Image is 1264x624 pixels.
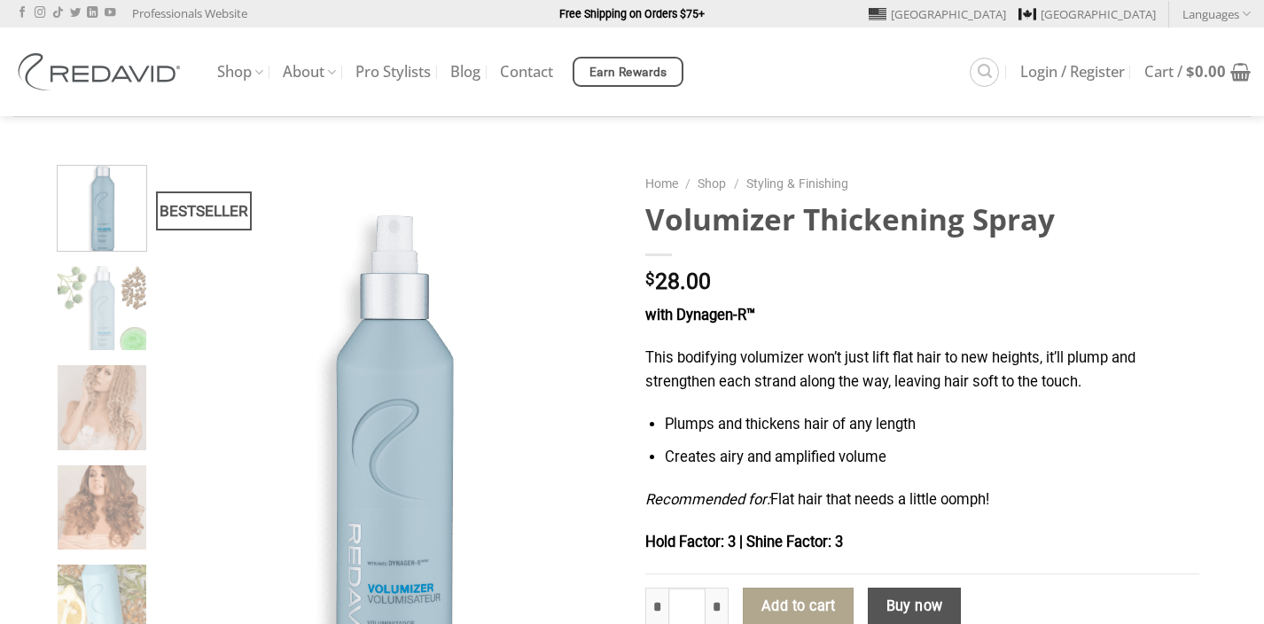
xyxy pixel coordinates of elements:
img: REDAVID Volumizer Thickening Spray 1 [58,266,147,355]
a: Home [645,176,678,191]
strong: with Dynagen-R™ [645,307,755,324]
span: / [734,176,739,191]
span: Login / Register [1020,65,1125,79]
li: Creates airy and amplified volume [665,446,1199,470]
a: Blog [450,56,480,88]
li: Plumps and thickens hair of any length [665,413,1199,437]
span: Earn Rewards [589,63,667,82]
span: Cart / [1144,65,1226,79]
a: Follow on LinkedIn [87,7,98,19]
a: Cart / $0.00 [1144,52,1251,91]
span: / [685,176,691,191]
a: Login / Register [1020,56,1125,88]
span: $ [1186,61,1195,82]
img: REDAVID Volumizer Thickening Spray - 1 1 [58,161,147,251]
a: Shop [217,55,263,90]
a: [GEOGRAPHIC_DATA] [1018,1,1156,27]
a: About [283,55,336,90]
h1: Volumizer Thickening Spray [645,200,1199,238]
a: Earn Rewards [573,57,683,87]
a: Follow on TikTok [52,7,63,19]
bdi: 0.00 [1186,61,1226,82]
a: Follow on Facebook [17,7,27,19]
a: Contact [500,56,553,88]
span: $ [645,271,655,288]
a: Languages [1182,1,1251,27]
a: Styling & Finishing [746,176,848,191]
em: Recommended for: [645,491,770,508]
a: Pro Stylists [355,56,431,88]
strong: Hold Factor: 3 | Shine Factor: 3 [645,534,843,550]
a: Follow on Twitter [70,7,81,19]
a: Shop [698,176,726,191]
a: Follow on YouTube [105,7,115,19]
a: Search [970,58,999,87]
p: This bodifying volumizer won’t just lift flat hair to new heights, it’ll plump and strengthen eac... [645,347,1199,394]
a: Follow on Instagram [35,7,45,19]
bdi: 28.00 [645,269,711,294]
a: [GEOGRAPHIC_DATA] [869,1,1006,27]
p: Flat hair that needs a little oomph! [645,488,1199,512]
img: REDAVID Salon Products | United States [13,53,191,90]
strong: Free Shipping on Orders $75+ [559,7,705,20]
